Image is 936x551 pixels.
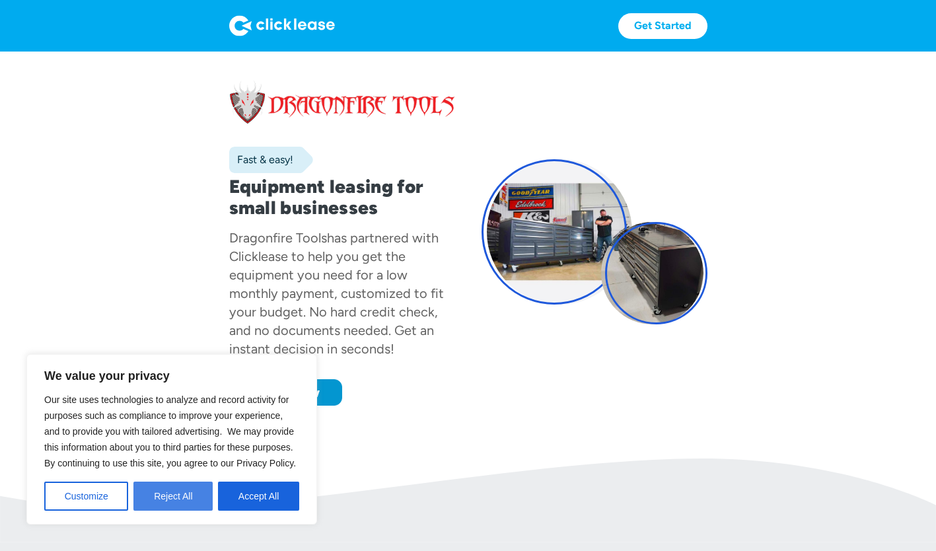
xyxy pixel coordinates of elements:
[44,368,299,384] p: We value your privacy
[229,153,293,166] div: Fast & easy!
[133,482,213,511] button: Reject All
[618,13,707,39] a: Get Started
[229,15,335,36] img: Logo
[44,482,128,511] button: Customize
[229,230,444,357] div: has partnered with Clicklease to help you get the equipment you need for a low monthly payment, c...
[229,230,327,246] div: Dragonfire Tools
[218,482,299,511] button: Accept All
[229,176,455,218] h1: Equipment leasing for small businesses
[44,394,296,468] span: Our site uses technologies to analyze and record activity for purposes such as compliance to impr...
[26,354,317,525] div: We value your privacy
